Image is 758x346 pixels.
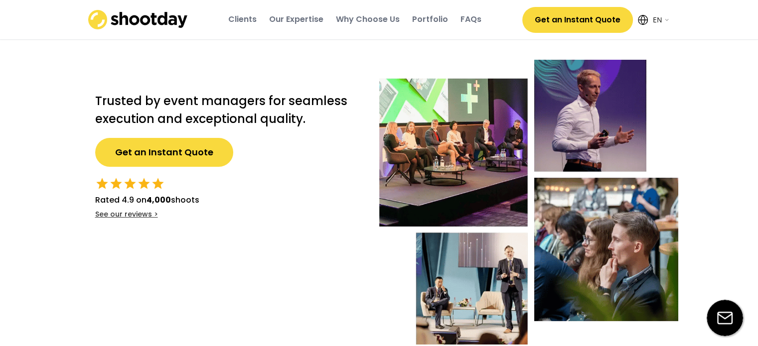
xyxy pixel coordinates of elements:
div: Why Choose Us [336,14,400,25]
button: star [109,177,123,191]
div: Clients [228,14,257,25]
strong: 4,000 [147,194,171,206]
img: Icon%20feather-globe%20%281%29.svg [638,15,648,25]
img: email-icon%20%281%29.svg [707,300,743,336]
div: Portfolio [412,14,448,25]
div: Rated 4.9 on shoots [95,194,199,206]
img: Event-hero-intl%402x.webp [379,60,678,345]
button: star [95,177,109,191]
button: Get an Instant Quote [95,138,233,167]
button: star [151,177,165,191]
div: FAQs [460,14,481,25]
img: shootday_logo.png [88,10,188,29]
button: Get an Instant Quote [522,7,633,33]
div: Our Expertise [269,14,323,25]
div: See our reviews > [95,210,158,220]
button: star [137,177,151,191]
button: star [123,177,137,191]
h2: Trusted by event managers for seamless execution and exceptional quality. [95,92,359,128]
